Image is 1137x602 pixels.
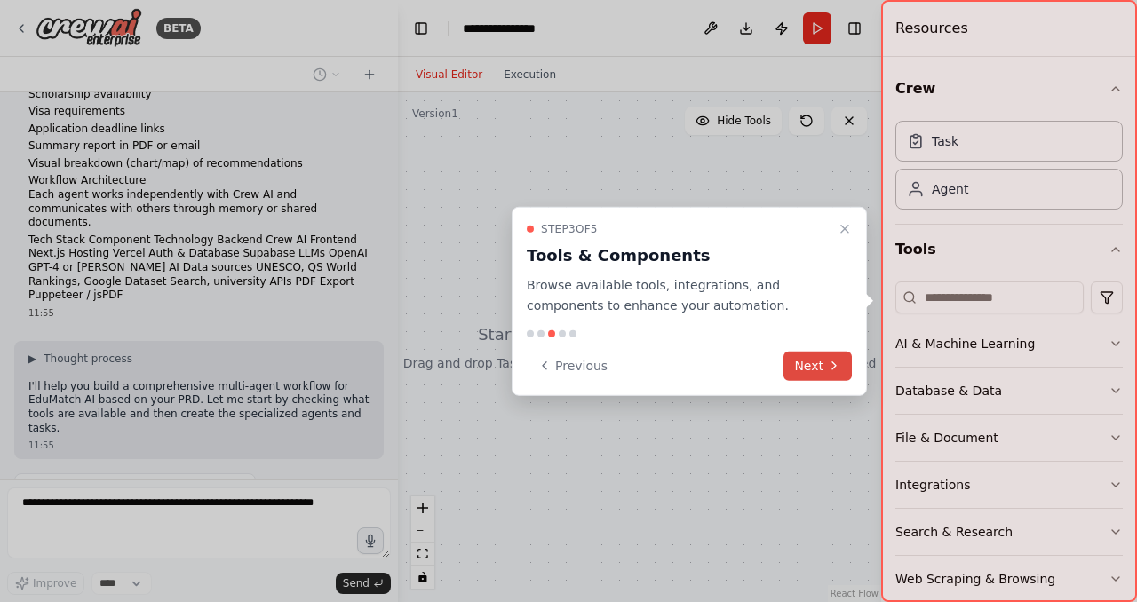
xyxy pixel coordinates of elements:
h3: Tools & Components [527,243,831,268]
p: Browse available tools, integrations, and components to enhance your automation. [527,275,831,316]
button: Close walkthrough [834,218,855,240]
button: Hide left sidebar [409,16,433,41]
button: Next [783,351,852,380]
span: Step 3 of 5 [541,222,598,236]
button: Previous [527,351,618,380]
